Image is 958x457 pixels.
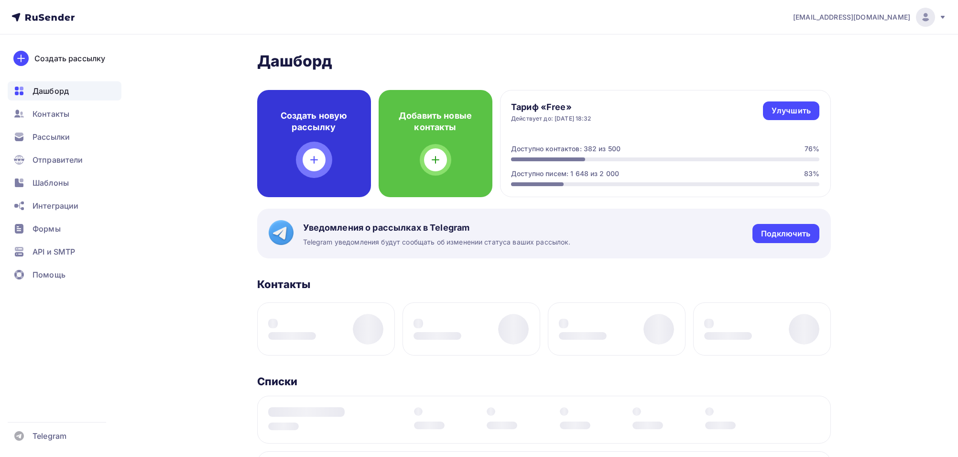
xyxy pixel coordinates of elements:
a: Формы [8,219,121,238]
div: Доступно писем: 1 648 из 2 000 [511,169,619,178]
a: Отправители [8,150,121,169]
div: 76% [805,144,819,154]
div: Доступно контактов: 382 из 500 [511,144,621,154]
div: Улучшить [772,105,811,116]
a: Рассылки [8,127,121,146]
div: Действует до: [DATE] 18:32 [511,115,591,123]
span: Контакты [33,108,69,120]
span: API и SMTP [33,246,75,257]
h4: Тариф «Free» [511,101,591,113]
span: Telegram уведомления будут сообщать об изменении статуса ваших рассылок. [303,237,571,247]
div: 83% [804,169,819,178]
div: Подключить [761,228,810,239]
h3: Списки [257,375,298,388]
a: Дашборд [8,81,121,100]
h3: Контакты [257,278,311,291]
span: Формы [33,223,61,234]
span: [EMAIL_ADDRESS][DOMAIN_NAME] [793,12,910,22]
a: Улучшить [763,101,819,120]
h4: Добавить новые контакты [394,110,477,133]
span: Шаблоны [33,177,69,189]
a: [EMAIL_ADDRESS][DOMAIN_NAME] [793,8,947,27]
span: Дашборд [33,85,69,97]
a: Контакты [8,104,121,123]
div: Создать рассылку [34,53,105,64]
span: Отправители [33,154,83,166]
span: Помощь [33,269,65,280]
span: Рассылки [33,131,70,143]
a: Шаблоны [8,173,121,192]
h4: Создать новую рассылку [272,110,356,133]
h2: Дашборд [257,52,831,71]
span: Интеграции [33,200,78,212]
span: Уведомления о рассылках в Telegram [303,222,571,234]
span: Telegram [33,430,66,442]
